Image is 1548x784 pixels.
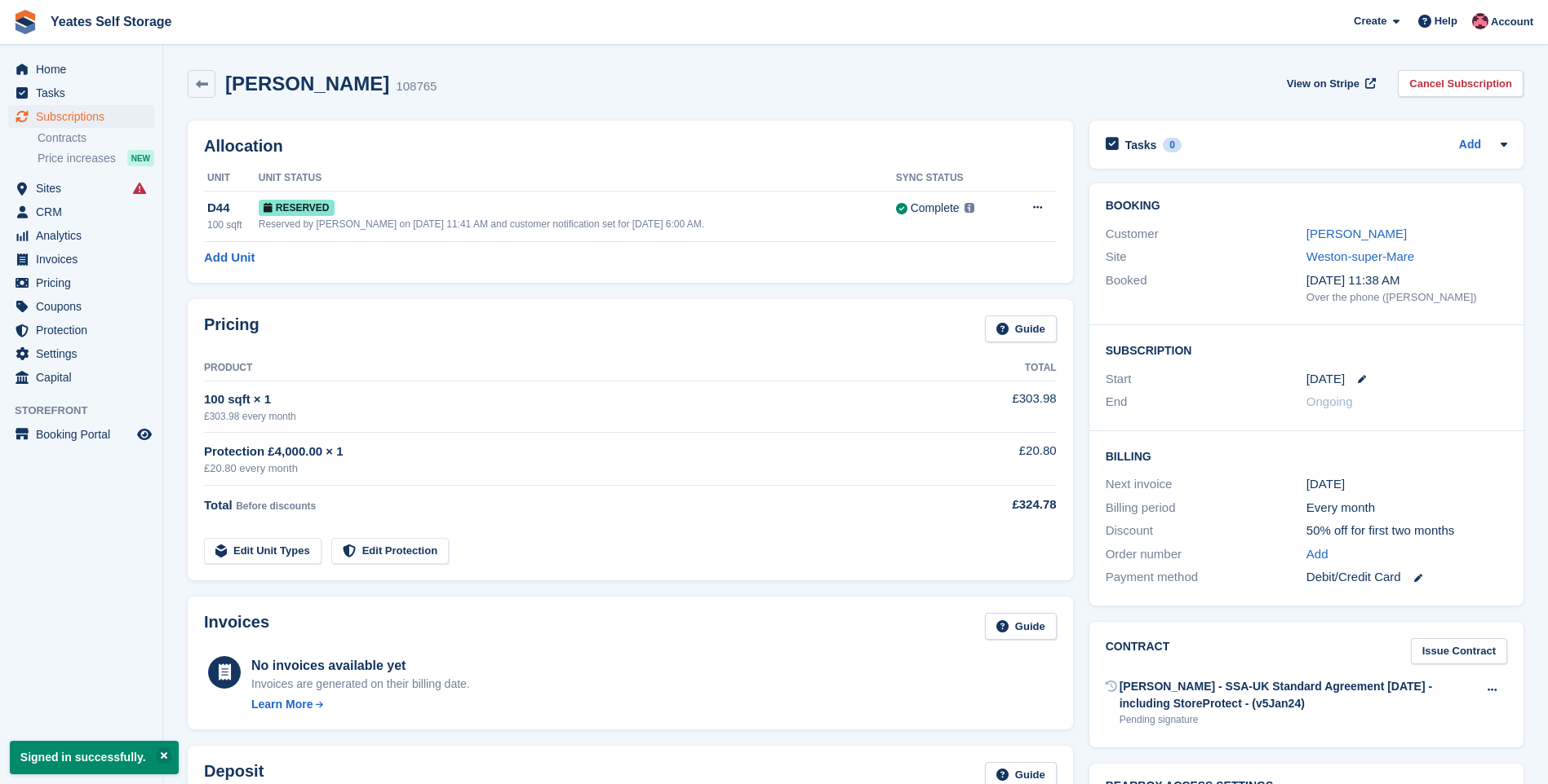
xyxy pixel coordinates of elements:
a: menu [8,319,154,341]
i: Smart entry sync failures have occurred [133,182,146,195]
a: Issue Contract [1411,638,1507,665]
a: menu [8,423,154,446]
span: Booking Portal [36,423,134,446]
span: Help [1435,13,1457,29]
p: Signed in successfully. [10,741,179,774]
div: £303.98 every month [204,409,926,424]
div: £324.78 [926,496,1057,514]
div: Discount [1106,522,1306,540]
div: Payment method [1106,568,1306,587]
span: Ongoing [1306,394,1353,408]
span: Protection [36,319,134,341]
span: Before discounts [236,500,316,512]
div: Every month [1306,499,1507,518]
div: £20.80 every month [204,460,926,477]
a: Add [1459,136,1481,155]
div: 0 [1163,138,1182,152]
div: Complete [911,200,960,217]
img: stora-icon-8386f47178a22dfd0bd8f6a31ec36ba5ce8667c1dd55bd0f319d3a0aa187defe.svg [13,10,38,34]
a: menu [8,248,154,271]
div: 100 sqft × 1 [204,390,926,409]
span: Account [1491,14,1533,30]
time: 2025-09-19 00:00:00 UTC [1306,370,1345,389]
a: menu [8,177,154,200]
span: Capital [36,366,134,389]
span: Pricing [36,271,134,294]
a: Guide [985,613,1057,640]
a: menu [8,295,154,318]
a: menu [8,342,154,365]
div: Debit/Credit Card [1306,568,1507,587]
a: Price increases NEW [38,149,154,167]
span: Storefront [15,403,162,419]
td: £20.80 [926,433,1057,486]
div: D44 [207,199,259,218]
h2: Tasks [1125,138,1157,152]
a: Cancel Subscription [1398,70,1524,97]
span: CRM [36,200,134,223]
a: Guide [985,315,1057,342]
a: [PERSON_NAME] [1306,227,1407,240]
div: 108765 [396,77,437,96]
span: Analytics [36,224,134,247]
th: Total [926,355,1057,381]
span: Reserved [259,200,335,216]
div: [DATE] [1306,475,1507,494]
h2: Subscription [1106,341,1507,358]
th: Unit Status [259,165,896,192]
a: Learn More [251,696,470,713]
span: Subscriptions [36,105,134,128]
h2: Invoices [204,613,269,640]
span: View on Stripe [1287,76,1359,92]
a: menu [8,58,154,81]
div: Reserved by [PERSON_NAME] on [DATE] 11:41 AM and customer notification set for [DATE] 6:00 AM. [259,217,896,231]
a: Add [1306,545,1328,564]
a: menu [8,224,154,247]
h2: Booking [1106,200,1507,213]
td: £303.98 [926,381,1057,432]
div: Next invoice [1106,475,1306,494]
div: Learn More [251,696,313,713]
span: Total [204,498,233,512]
span: Create [1354,13,1386,29]
h2: Pricing [204,315,259,342]
div: Booked [1106,271,1306,306]
a: View on Stripe [1280,70,1379,97]
div: Over the phone ([PERSON_NAME]) [1306,289,1507,306]
div: Protection £4,000.00 × 1 [204,443,926,461]
a: Weston-super-Mare [1306,249,1414,263]
img: James Griffin [1472,13,1488,29]
th: Product [204,355,926,381]
a: menu [8,271,154,294]
div: 100 sqft [207,218,259,232]
span: Invoices [36,248,134,271]
a: Edit Protection [331,538,449,565]
div: End [1106,393,1306,412]
div: Pending signature [1120,712,1477,727]
div: Customer [1106,225,1306,244]
div: Billing period [1106,499,1306,518]
a: menu [8,81,154,104]
a: Edit Unit Types [204,538,322,565]
div: No invoices available yet [251,656,470,676]
span: Sites [36,177,134,200]
a: menu [8,200,154,223]
th: Unit [204,165,259,192]
h2: Billing [1106,447,1507,464]
span: Home [36,58,134,81]
a: menu [8,366,154,389]
a: Preview store [135,425,154,444]
a: menu [8,105,154,128]
a: Yeates Self Storage [44,8,179,35]
span: Price increases [38,151,116,166]
th: Sync Status [896,165,1008,192]
span: Coupons [36,295,134,318]
div: Order number [1106,545,1306,564]
div: Site [1106,248,1306,266]
div: NEW [127,150,154,166]
h2: [PERSON_NAME] [225,73,389,95]
div: [PERSON_NAME] - SSA-UK Standard Agreement [DATE] - including StoreProtect - (v5Jan24) [1120,678,1477,712]
div: Invoices are generated on their billing date. [251,676,470,693]
div: 50% off for first two months [1306,522,1507,540]
a: Add Unit [204,249,255,267]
